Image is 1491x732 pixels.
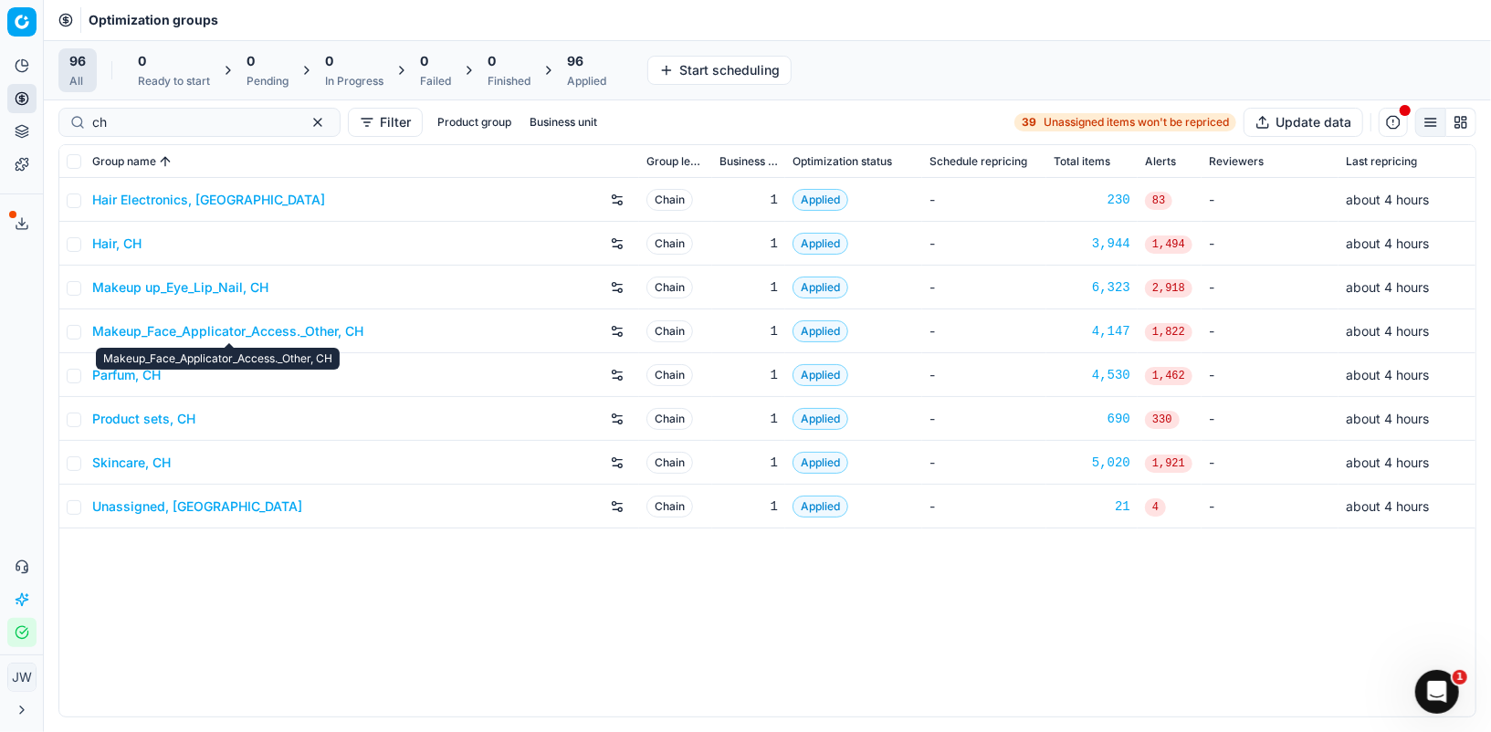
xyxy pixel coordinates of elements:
[1014,113,1236,131] a: 39Unassigned items won't be repriced
[1145,279,1192,298] span: 2,918
[92,113,292,131] input: Search
[719,410,778,428] div: 1
[1346,367,1429,382] span: about 4 hours
[92,154,156,169] span: Group name
[1022,115,1036,130] strong: 39
[138,52,146,70] span: 0
[1145,235,1192,254] span: 1,494
[1202,441,1339,485] td: -
[719,322,778,340] div: 1
[719,366,778,384] div: 1
[1145,498,1166,517] span: 4
[1054,410,1130,428] div: 690
[138,74,210,89] div: Ready to start
[793,320,848,342] span: Applied
[1054,454,1130,472] a: 5,020
[92,410,195,428] a: Product sets, CH
[922,309,1046,353] td: -
[1202,353,1339,397] td: -
[646,320,693,342] span: Chain
[69,74,86,89] div: All
[1209,154,1264,169] span: Reviewers
[488,74,530,89] div: Finished
[719,497,778,516] div: 1
[719,278,778,297] div: 1
[646,364,693,386] span: Chain
[719,154,778,169] span: Business unit
[647,56,792,85] button: Start scheduling
[488,52,496,70] span: 0
[1415,670,1459,714] iframe: Intercom live chat
[793,496,848,518] span: Applied
[719,454,778,472] div: 1
[1346,279,1429,295] span: about 4 hours
[1054,154,1110,169] span: Total items
[567,74,606,89] div: Applied
[1202,222,1339,266] td: -
[646,277,693,298] span: Chain
[793,277,848,298] span: Applied
[92,191,325,209] a: Hair Electronics, [GEOGRAPHIC_DATA]
[325,74,383,89] div: In Progress
[92,322,363,340] a: Makeup_Face_Applicator_Access._Other, CH
[719,235,778,253] div: 1
[92,278,268,297] a: Makeup up_Eye_Lip_Nail, CH
[348,108,423,137] button: Filter
[1054,235,1130,253] a: 3,944
[922,353,1046,397] td: -
[1346,498,1429,514] span: about 4 hours
[430,111,519,133] button: Product group
[89,11,218,29] span: Optimization groups
[1202,178,1339,222] td: -
[69,52,86,70] span: 96
[1202,309,1339,353] td: -
[8,664,36,691] span: JW
[1145,411,1180,429] span: 330
[719,191,778,209] div: 1
[1054,497,1130,516] a: 21
[1054,191,1130,209] a: 230
[793,154,892,169] span: Optimization status
[922,178,1046,222] td: -
[1145,455,1192,473] span: 1,921
[1453,670,1467,685] span: 1
[646,452,693,474] span: Chain
[1054,278,1130,297] a: 6,323
[92,366,161,384] a: Parfum, CH
[793,408,848,430] span: Applied
[922,397,1046,441] td: -
[1054,366,1130,384] a: 4,530
[1202,485,1339,528] td: -
[646,408,693,430] span: Chain
[793,189,848,211] span: Applied
[247,74,289,89] div: Pending
[1346,411,1429,426] span: about 4 hours
[1346,455,1429,470] span: about 4 hours
[793,364,848,386] span: Applied
[1054,322,1130,340] a: 4,147
[92,497,302,516] a: Unassigned, [GEOGRAPHIC_DATA]
[89,11,218,29] nav: breadcrumb
[1244,108,1363,137] button: Update data
[247,52,255,70] span: 0
[92,235,142,253] a: Hair, CH
[1346,154,1417,169] span: Last repricing
[1044,115,1229,130] span: Unassigned items won't be repriced
[1145,192,1172,210] span: 83
[646,496,693,518] span: Chain
[922,266,1046,309] td: -
[567,52,583,70] span: 96
[1202,397,1339,441] td: -
[793,233,848,255] span: Applied
[420,52,428,70] span: 0
[1346,323,1429,339] span: about 4 hours
[522,111,604,133] button: Business unit
[922,222,1046,266] td: -
[156,152,174,171] button: Sorted by Group name ascending
[793,452,848,474] span: Applied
